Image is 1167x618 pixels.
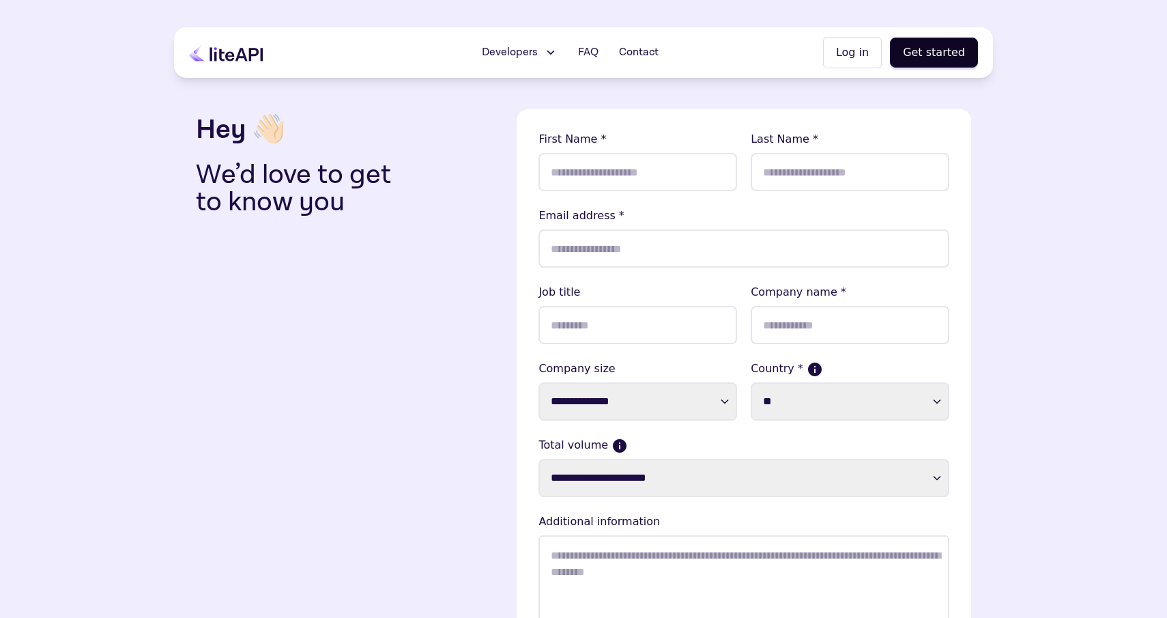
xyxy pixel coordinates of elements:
[538,208,949,224] lable: Email address *
[538,131,737,148] lable: First Name *
[538,514,949,530] lable: Additional information
[538,437,949,453] label: Total volume
[538,361,737,377] label: Company size
[751,361,949,377] label: Country *
[809,363,821,376] button: If more than one country, please select where the majority of your sales come from.
[196,161,413,216] p: We’d love to get to know you
[751,284,949,300] lable: Company name *
[578,44,599,61] span: FAQ
[570,39,607,66] a: FAQ
[823,37,882,68] button: Log in
[751,131,949,148] lable: Last Name *
[538,284,737,300] lable: Job title
[619,44,659,61] span: Contact
[482,44,538,61] span: Developers
[474,39,566,66] button: Developers
[614,440,626,452] button: Current monthly volume your business makes in USD
[611,39,667,66] a: Contact
[196,109,506,150] h3: Hey 👋🏻
[890,38,978,68] button: Get started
